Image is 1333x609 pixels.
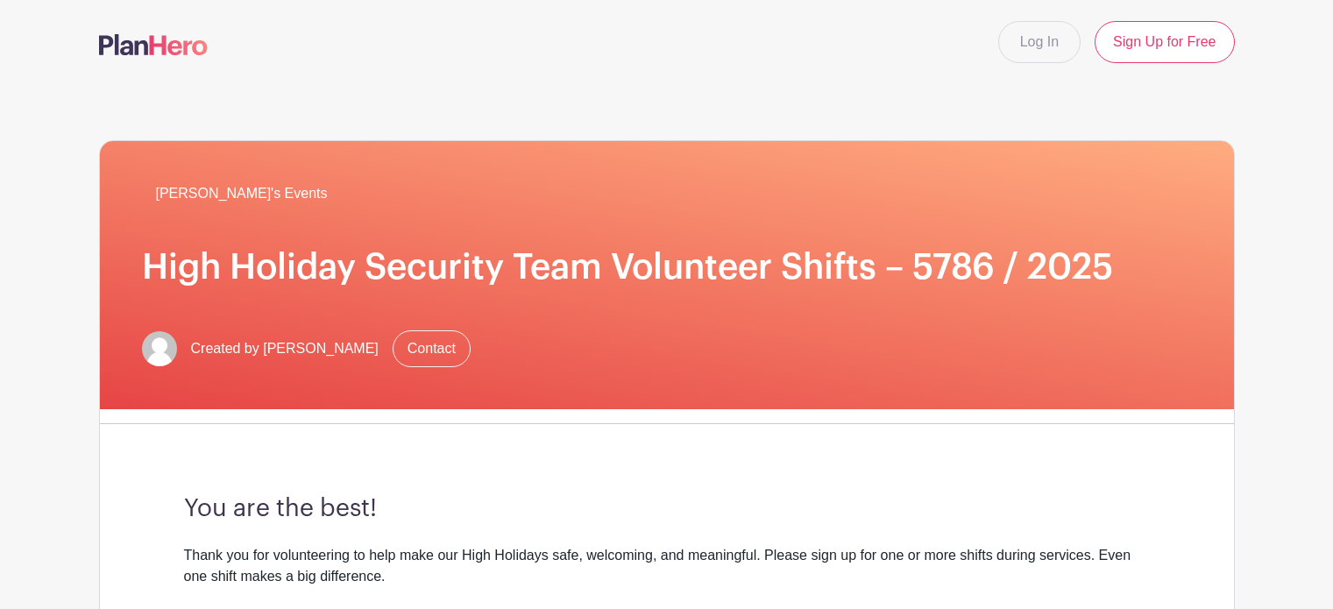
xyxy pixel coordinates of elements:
[99,34,208,55] img: logo-507f7623f17ff9eddc593b1ce0a138ce2505c220e1c5a4e2b4648c50719b7d32.svg
[1095,21,1234,63] a: Sign Up for Free
[191,338,379,359] span: Created by [PERSON_NAME]
[142,246,1192,288] h1: High Holiday Security Team Volunteer Shifts – 5786 / 2025
[156,183,328,204] span: [PERSON_NAME]'s Events
[184,545,1150,587] div: Thank you for volunteering to help make our High Holidays safe, welcoming, and meaningful. Please...
[998,21,1081,63] a: Log In
[184,494,1150,524] h3: You are the best!
[142,331,177,366] img: default-ce2991bfa6775e67f084385cd625a349d9dcbb7a52a09fb2fda1e96e2d18dcdb.png
[393,330,471,367] a: Contact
